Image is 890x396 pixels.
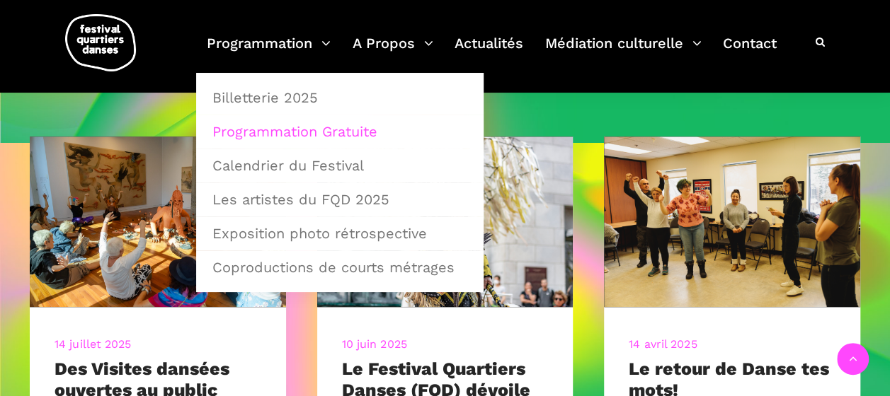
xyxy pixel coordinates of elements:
[723,31,777,73] a: Contact
[342,337,407,351] a: 10 juin 2025
[204,183,476,216] a: Les artistes du FQD 2025
[65,14,136,71] img: logo-fqd-med
[629,337,697,351] a: 14 avril 2025
[204,81,476,114] a: Billetterie 2025
[204,115,476,148] a: Programmation Gratuite
[204,149,476,182] a: Calendrier du Festival
[30,136,286,307] img: 20240905-9595
[545,31,702,73] a: Médiation culturelle
[204,251,476,284] a: Coproductions de courts métrages
[604,136,860,307] img: CARI, 8 mars 2023-209
[55,337,132,351] a: 14 juillet 2025
[204,217,476,250] a: Exposition photo rétrospective
[455,31,523,73] a: Actualités
[207,31,331,73] a: Programmation
[353,31,433,73] a: A Propos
